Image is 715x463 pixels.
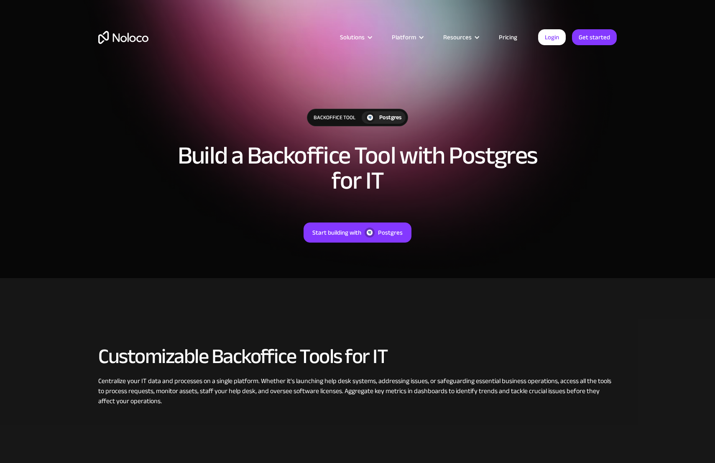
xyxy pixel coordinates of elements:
a: home [98,31,148,44]
div: Centralize your IT data and processes on a single platform. Whether it's launching help desk syst... [98,376,617,406]
div: Platform [392,32,416,43]
div: Postgres [378,227,403,238]
div: Platform [381,32,433,43]
a: Get started [572,29,617,45]
div: Start building with [312,227,361,238]
div: Solutions [340,32,365,43]
a: Login [538,29,566,45]
a: Start building withPostgres [304,223,411,243]
h2: Customizable Backoffice Tools for IT [98,345,617,368]
h1: Build a Backoffice Tool with Postgres for IT [169,143,546,193]
div: Solutions [329,32,381,43]
div: Resources [433,32,488,43]
div: Resources [443,32,472,43]
a: Pricing [488,32,528,43]
div: Postgres [379,113,401,122]
div: Backoffice Tool [307,109,362,126]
